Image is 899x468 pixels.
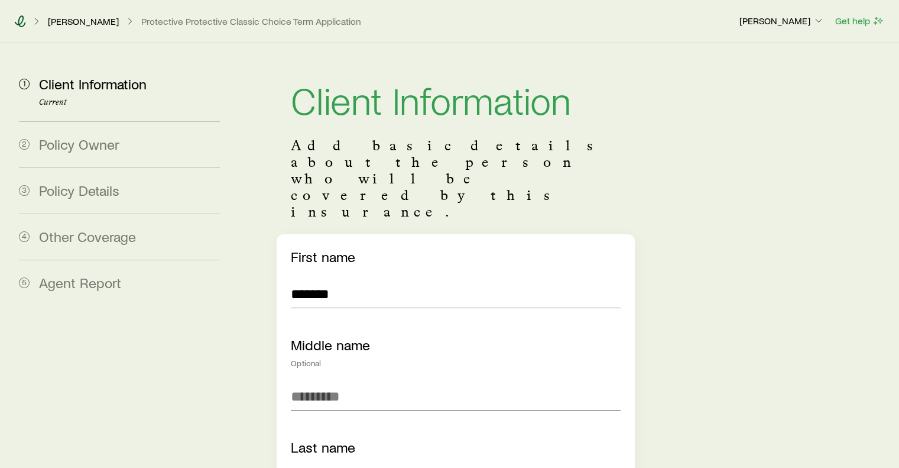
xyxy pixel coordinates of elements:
label: Middle name [291,336,370,353]
button: Get help [835,14,885,28]
span: 1 [19,79,30,89]
button: [PERSON_NAME] [739,14,825,28]
span: Agent Report [39,274,121,291]
span: 4 [19,231,30,242]
label: First name [291,248,355,265]
a: [PERSON_NAME] [47,16,119,27]
span: Policy Owner [39,135,119,153]
h1: Client Information [291,80,620,118]
span: Client Information [39,75,147,92]
p: [PERSON_NAME] [739,15,825,27]
button: Protective Protective Classic Choice Term Application [141,16,362,27]
p: Current [39,98,220,107]
p: Add basic details about the person who will be covered by this insurance. [291,137,620,220]
span: 3 [19,185,30,196]
span: Policy Details [39,182,119,199]
label: Last name [291,438,355,456]
div: Optional [291,359,620,368]
span: 5 [19,277,30,288]
span: Other Coverage [39,228,136,245]
span: 2 [19,139,30,150]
